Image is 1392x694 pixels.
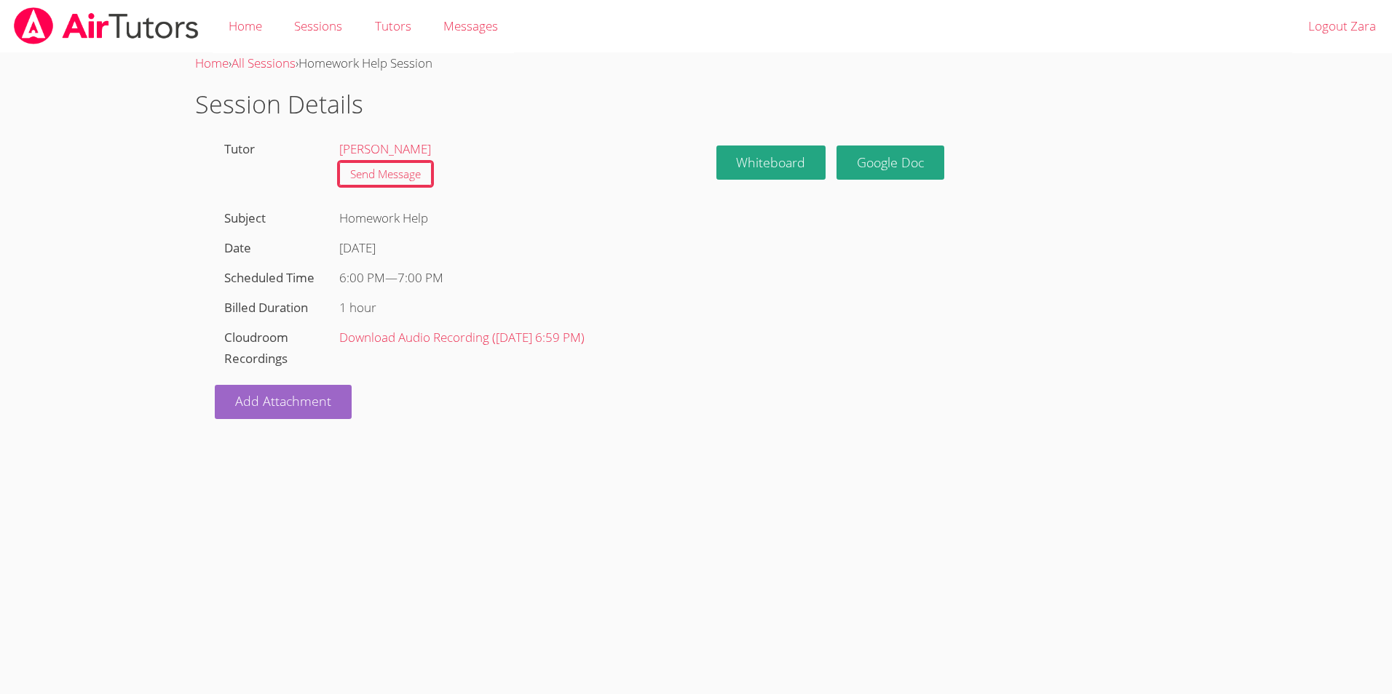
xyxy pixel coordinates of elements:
span: 7:00 PM [398,269,443,286]
label: Billed Duration [224,299,308,316]
a: [PERSON_NAME] [339,140,431,157]
div: Homework Help [331,204,676,234]
label: Subject [224,210,266,226]
img: airtutors_banner-c4298cdbf04f3fff15de1276eac7730deb9818008684d7c2e4769d2f7ddbe033.png [12,7,200,44]
a: Add Attachment [215,385,352,419]
div: › › [195,53,1198,74]
label: Cloudroom Recordings [224,329,288,367]
label: Scheduled Time [224,269,315,286]
div: [DATE] [339,238,667,259]
span: Messages [443,17,498,34]
span: [DATE] 6:59 PM [496,329,581,346]
a: Send Message [339,162,432,186]
a: Download Audio Recording ([DATE] 6:59 PM) [339,329,585,346]
label: Date [224,239,251,256]
span: Homework Help Session [298,55,432,71]
div: — [339,268,667,289]
a: Google Doc [837,145,944,180]
span: 6:00 PM [339,269,385,286]
h1: Session Details [195,86,1198,123]
a: All Sessions [232,55,296,71]
a: Home [195,55,229,71]
button: Whiteboard [716,145,826,180]
label: Tutor [224,140,255,157]
div: 1 hour [331,293,676,323]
